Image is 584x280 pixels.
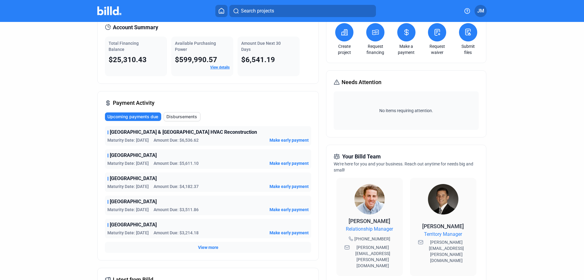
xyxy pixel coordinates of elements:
[349,218,390,224] span: [PERSON_NAME]
[422,223,464,229] span: [PERSON_NAME]
[154,137,199,143] span: Amount Due: $6,536.62
[477,7,484,15] span: JM
[365,43,386,55] a: Request financing
[354,184,385,214] img: Relationship Manager
[269,207,309,213] button: Make early payment
[164,112,200,121] button: Disbursements
[346,225,393,233] span: Relationship Manager
[457,43,479,55] a: Submit files
[107,114,158,120] span: Upcoming payments due
[175,41,216,52] span: Available Purchasing Power
[166,114,197,120] span: Disbursements
[334,43,355,55] a: Create project
[424,231,462,238] span: Territory Manager
[113,23,158,32] span: Account Summary
[154,230,199,236] span: Amount Due: $3,214.18
[97,6,121,15] img: Billd Company Logo
[107,230,149,236] span: Maturity Date: [DATE]
[241,55,275,64] span: $6,541.19
[109,41,139,52] span: Total Financing Balance
[107,183,149,190] span: Maturity Date: [DATE]
[210,65,230,69] a: View details
[241,41,281,52] span: Amount Due Next 30 Days
[113,99,155,107] span: Payment Activity
[342,78,381,87] span: Needs Attention
[351,244,395,269] span: [PERSON_NAME][EMAIL_ADDRESS][PERSON_NAME][DOMAIN_NAME]
[474,5,487,17] button: JM
[426,43,448,55] a: Request waiver
[110,175,157,182] span: [GEOGRAPHIC_DATA]
[425,239,468,264] span: [PERSON_NAME][EMAIL_ADDRESS][PERSON_NAME][DOMAIN_NAME]
[110,152,157,159] span: [GEOGRAPHIC_DATA]
[229,5,376,17] button: Search projects
[109,55,147,64] span: $25,310.43
[269,137,309,143] button: Make early payment
[110,129,257,136] span: [GEOGRAPHIC_DATA] & [GEOGRAPHIC_DATA] HVAC Reconstruction
[198,244,218,250] button: View more
[428,184,458,214] img: Territory Manager
[396,43,417,55] a: Make a payment
[334,161,473,172] span: We're here for you and your business. Reach out anytime for needs big and small!
[354,236,390,242] span: [PHONE_NUMBER]
[269,183,309,190] button: Make early payment
[154,160,199,166] span: Amount Due: $5,611.10
[336,108,476,114] span: No items requiring attention.
[269,230,309,236] button: Make early payment
[107,160,149,166] span: Maturity Date: [DATE]
[269,160,309,166] button: Make early payment
[105,112,161,121] button: Upcoming payments due
[154,207,199,213] span: Amount Due: $3,511.86
[107,207,149,213] span: Maturity Date: [DATE]
[107,137,149,143] span: Maturity Date: [DATE]
[175,55,217,64] span: $599,990.57
[342,152,381,161] span: Your Billd Team
[110,221,157,229] span: [GEOGRAPHIC_DATA]
[154,183,199,190] span: Amount Due: $4,182.37
[241,7,274,15] span: Search projects
[110,198,157,205] span: [GEOGRAPHIC_DATA]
